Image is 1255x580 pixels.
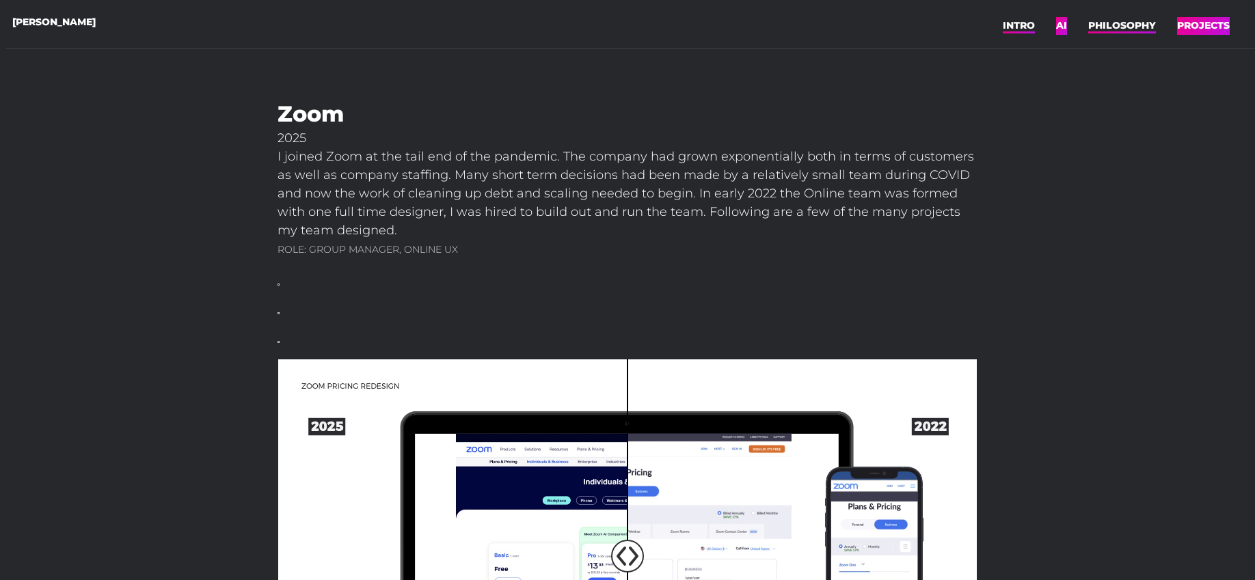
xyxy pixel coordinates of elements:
[1056,15,1067,36] a: AI
[12,12,96,32] a: [PERSON_NAME]
[1003,15,1035,36] a: INTRO
[1088,15,1156,36] a: PHILOSOPHY
[278,243,458,256] span: ROLE: GROUP MANAGER, ONLINE UX
[278,101,977,129] h1: Zoom
[1177,15,1230,36] a: PROJECTS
